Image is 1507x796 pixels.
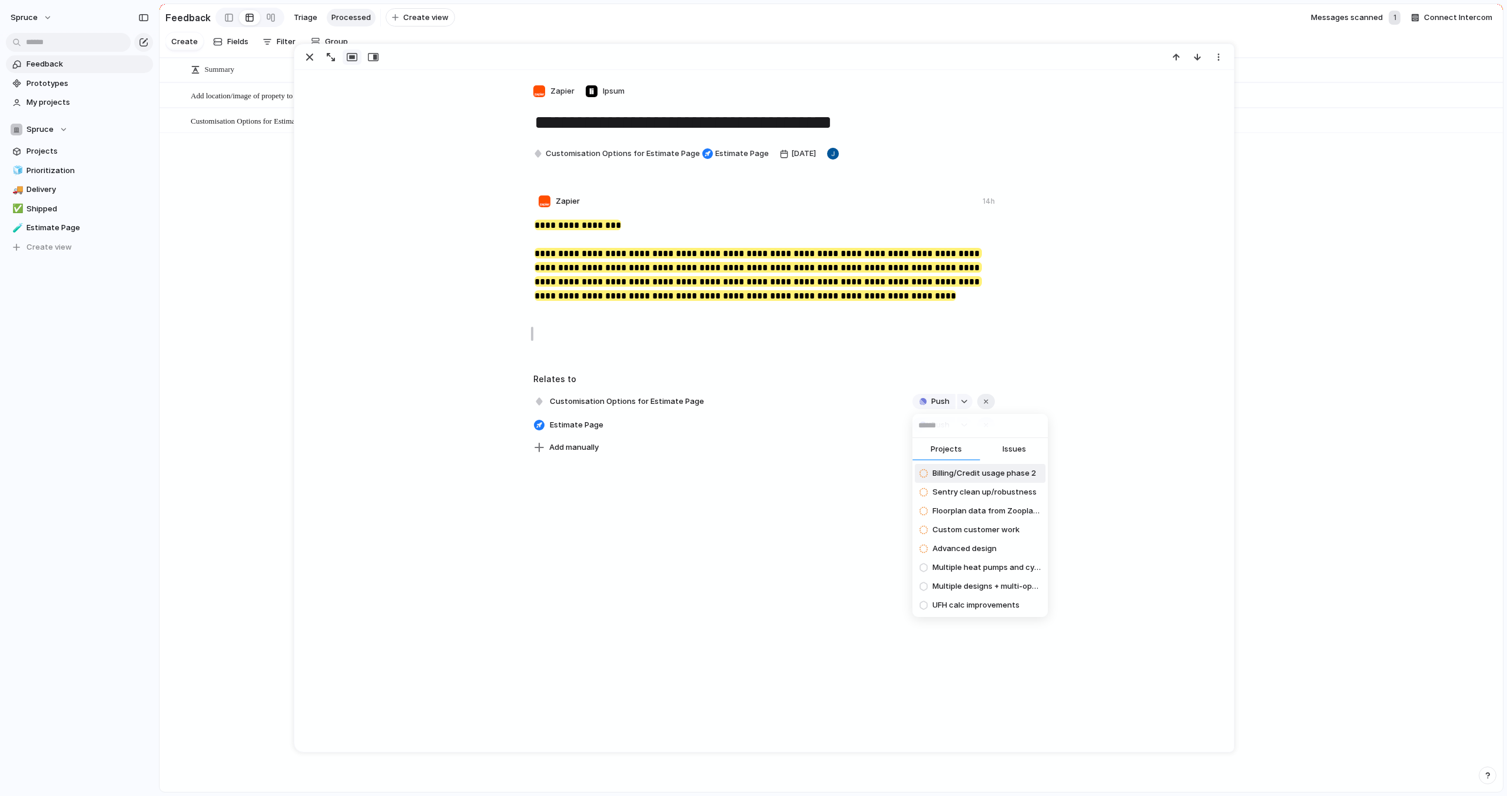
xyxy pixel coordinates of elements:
span: Billing/Credit usage phase 2 [932,467,1036,479]
span: Issues [1003,443,1026,455]
span: Projects [931,443,962,455]
span: Custom customer work [932,524,1020,536]
button: Projects [912,438,980,462]
span: Multiple heat pumps and cylinders [932,562,1041,573]
span: Multiple designs + multi-option proposals [932,581,1041,592]
span: Sentry clean up/robustness [932,486,1037,498]
span: Floorplan data from Zoopla phase 2? [932,505,1041,517]
span: UFH calc improvements [932,599,1020,611]
button: Issues [980,438,1048,462]
span: Advanced design [932,543,997,555]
